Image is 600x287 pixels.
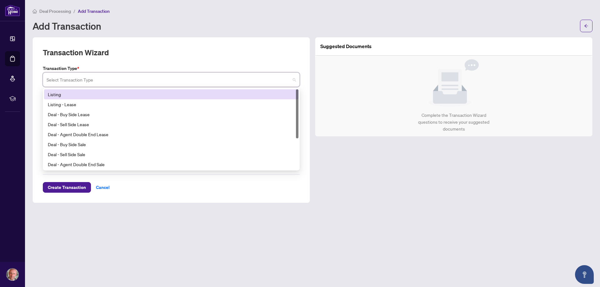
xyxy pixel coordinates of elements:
img: Null State Icon [429,59,479,107]
div: Listing - Lease [48,101,295,108]
div: Listing [48,91,295,98]
img: website_grey.svg [10,16,15,21]
div: Deal - Agent Double End Lease [44,129,298,139]
div: Deal - Sell Side Sale [48,151,295,158]
img: tab_domain_overview_orange.svg [17,36,22,41]
div: Domain: [PERSON_NAME][DOMAIN_NAME] [16,16,103,21]
div: Deal - Sell Side Lease [48,121,295,128]
button: Cancel [91,182,115,193]
div: Deal - Sell Side Lease [44,119,298,129]
button: Open asap [575,265,594,284]
div: Deal - Agent Double End Lease [48,131,295,138]
img: Profile Icon [7,269,18,280]
img: tab_keywords_by_traffic_grey.svg [62,36,67,41]
img: logo [5,5,20,16]
span: arrow-left [584,24,588,28]
div: Domain Overview [24,37,56,41]
div: Deal - Buy Side Sale [44,139,298,149]
h2: Transaction Wizard [43,47,109,57]
div: Deal - Buy Side Lease [44,109,298,119]
div: Deal - Agent Double End Sale [48,161,295,168]
button: Create Transaction [43,182,91,193]
div: Keywords by Traffic [69,37,105,41]
label: Transaction Type [43,65,300,72]
span: Cancel [96,182,110,192]
span: Add Transaction [78,8,110,14]
div: Deal - Agent Double End Sale [44,159,298,169]
div: Listing - Lease [44,99,298,109]
h1: Add Transaction [32,21,101,31]
span: home [32,9,37,13]
img: logo_orange.svg [10,10,15,15]
div: Deal - Buy Side Lease [48,111,295,118]
div: Complete the Transaction Wizard questions to receive your suggested documents [412,112,496,132]
div: Listing [44,89,298,99]
span: Deal Processing [39,8,71,14]
div: Deal - Sell Side Sale [44,149,298,159]
div: v 4.0.25 [17,10,31,15]
article: Suggested Documents [320,42,372,50]
span: Create Transaction [48,182,86,192]
li: / [73,7,75,15]
div: Deal - Buy Side Sale [48,141,295,148]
